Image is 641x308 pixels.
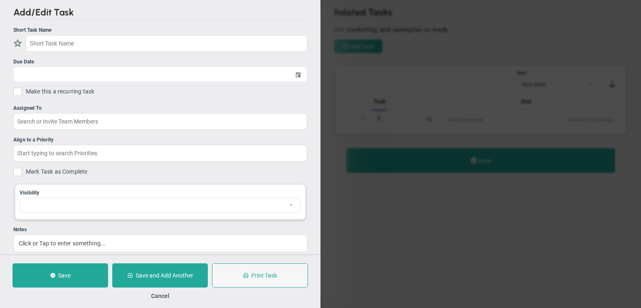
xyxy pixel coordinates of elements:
[13,235,307,252] div: Click or Tap to enter something...
[112,263,208,288] button: Save and Add Another
[136,272,193,279] span: Save and Add Another
[13,58,305,66] div: Due Date
[13,263,108,288] button: Save
[286,198,300,212] span: select
[26,35,307,52] input: Short Task Name
[26,168,307,178] span: Mark Task as Complete
[212,263,308,288] button: Print Task
[13,136,305,144] div: Align to a Priority
[20,189,299,197] div: Visibility
[58,272,71,279] span: Save
[251,272,277,279] span: Print Task
[13,26,305,34] div: Short Task Name
[13,226,305,234] div: Notes
[151,293,169,299] button: Cancel
[13,7,307,20] h2: Add/Edit Task
[293,67,307,82] span: select
[13,145,307,162] input: Start typing to search Priorities
[26,88,94,98] span: Make this a recurring task
[13,104,305,112] div: Assigned To
[13,113,307,130] input: Search or Invite Team Members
